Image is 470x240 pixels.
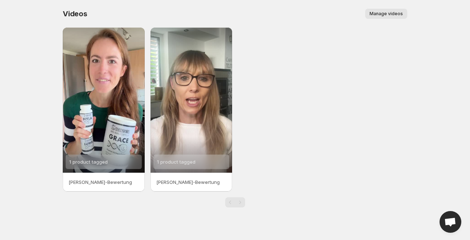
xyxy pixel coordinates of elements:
span: Manage videos [370,11,403,17]
p: [PERSON_NAME]-Bewertung [69,178,139,186]
a: Open chat [440,211,461,233]
nav: Pagination [225,197,245,207]
p: [PERSON_NAME]-Bewertung [156,178,227,186]
span: Videos [63,9,87,18]
button: Manage videos [365,9,407,19]
span: 1 product tagged [157,159,195,165]
span: 1 product tagged [69,159,108,165]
